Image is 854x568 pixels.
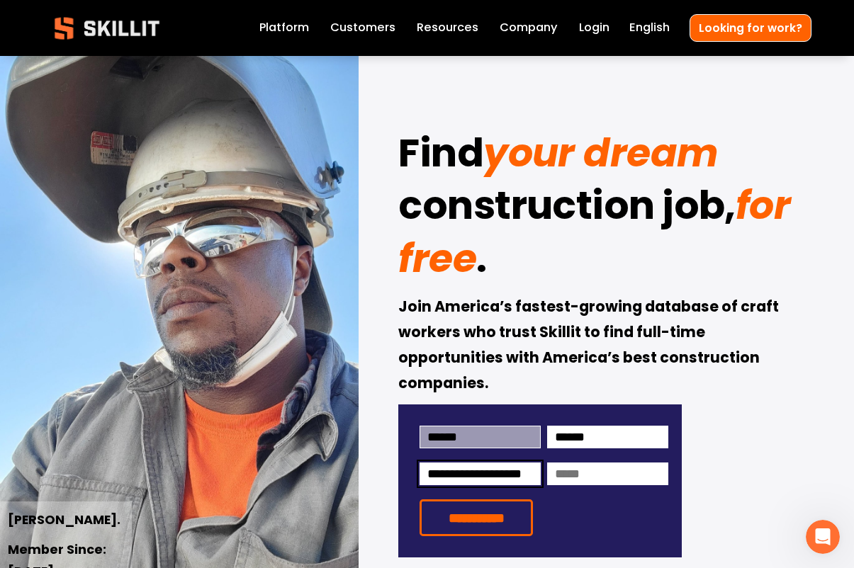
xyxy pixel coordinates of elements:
span: Resources [417,19,478,37]
div: language picker [629,18,670,38]
span: English [629,19,670,37]
strong: construction job, [398,176,736,243]
strong: Find [398,123,483,191]
a: Company [500,18,558,38]
strong: [PERSON_NAME]. [8,510,120,532]
em: for free [398,178,799,285]
em: your dream [483,125,718,180]
iframe: Intercom live chat [806,520,840,554]
a: Login [579,18,609,38]
strong: Join America’s fastest-growing database of craft workers who trust Skillit to find full-time oppo... [398,295,782,397]
img: Skillit [43,7,172,50]
a: folder dropdown [417,18,478,38]
strong: . [476,229,486,296]
a: Platform [259,18,309,38]
a: Customers [330,18,395,38]
a: Looking for work? [690,14,811,42]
